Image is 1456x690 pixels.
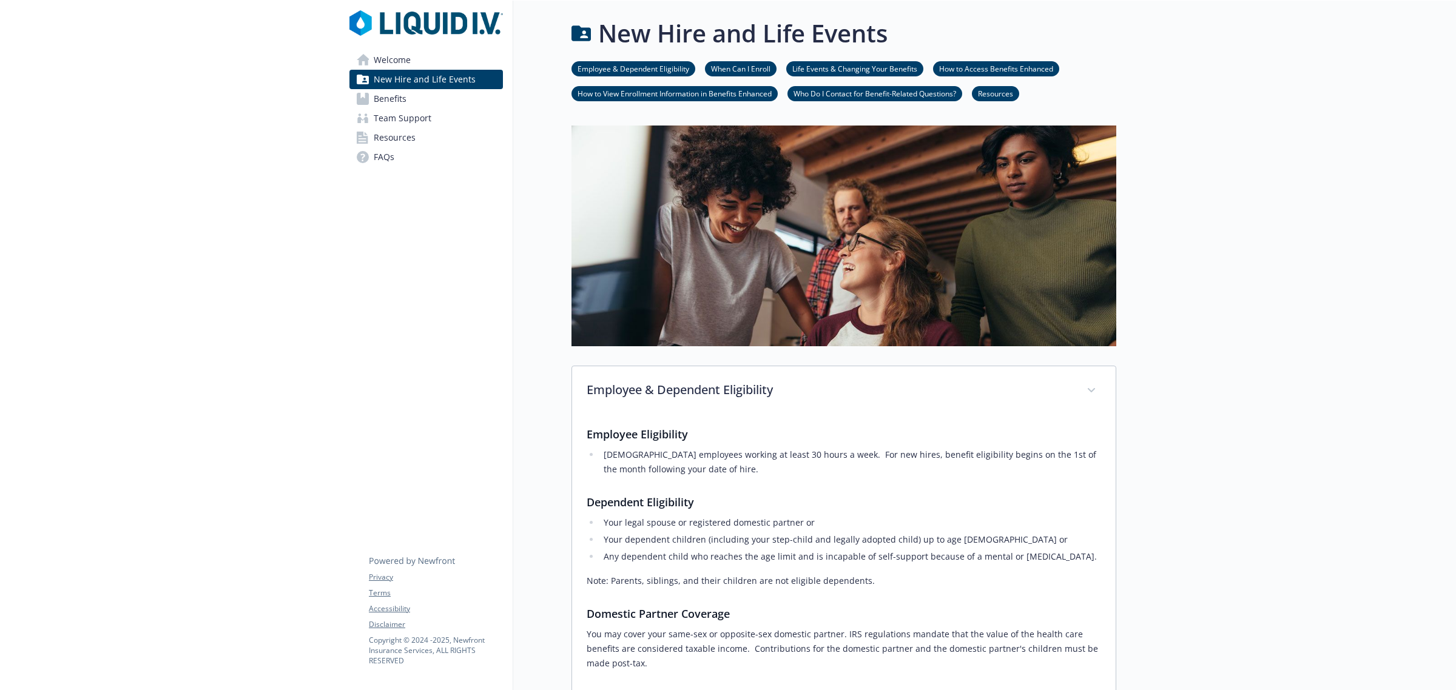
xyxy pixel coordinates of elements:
p: Employee & Dependent Eligibility [587,381,1072,399]
span: FAQs [374,147,394,167]
a: Resources [349,128,503,147]
a: New Hire and Life Events [349,70,503,89]
a: Accessibility [369,603,502,614]
a: Privacy [369,572,502,583]
span: Benefits [374,89,406,109]
a: Who Do I Contact for Benefit-Related Questions? [787,87,962,99]
h3: Domestic Partner Coverage [587,605,1101,622]
li: Your legal spouse or registered domestic partner or [600,515,1101,530]
span: New Hire and Life Events [374,70,476,89]
span: Team Support [374,109,431,128]
li: [DEMOGRAPHIC_DATA] employees working at least 30 hours a week. For new hires, benefit eligibility... [600,447,1101,477]
p: Copyright © 2024 - 2025 , Newfront Insurance Services, ALL RIGHTS RESERVED [369,635,502,666]
span: Resources [374,128,416,147]
li: Your dependent children (including your step-child and legally adopted child) up to age [DEMOGRAP... [600,532,1101,547]
p: You may cover your same-sex or opposite-sex domestic partner. IRS regulations mandate that the va... [587,627,1101,671]
h3: Employee Eligibility [587,426,1101,443]
a: Team Support [349,109,503,128]
img: new hire page banner [571,126,1116,346]
a: Terms [369,588,502,598]
span: Welcome [374,50,411,70]
a: How to Access Benefits Enhanced [933,62,1059,74]
a: Life Events & Changing Your Benefits [786,62,923,74]
p: Note: Parents, siblings, and their children are not eligible dependents. [587,574,1101,588]
a: FAQs [349,147,503,167]
a: When Can I Enroll [705,62,777,74]
h1: New Hire and Life Events [598,15,888,52]
a: Disclaimer [369,619,502,630]
a: Welcome [349,50,503,70]
h3: Dependent Eligibility [587,494,1101,511]
div: Employee & Dependent Eligibility [572,366,1116,416]
a: Employee & Dependent Eligibility [571,62,695,74]
a: How to View Enrollment Information in Benefits Enhanced [571,87,778,99]
a: Resources [972,87,1019,99]
li: Any dependent child who reaches the age limit and is incapable of self-support because of a menta... [600,549,1101,564]
a: Benefits [349,89,503,109]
